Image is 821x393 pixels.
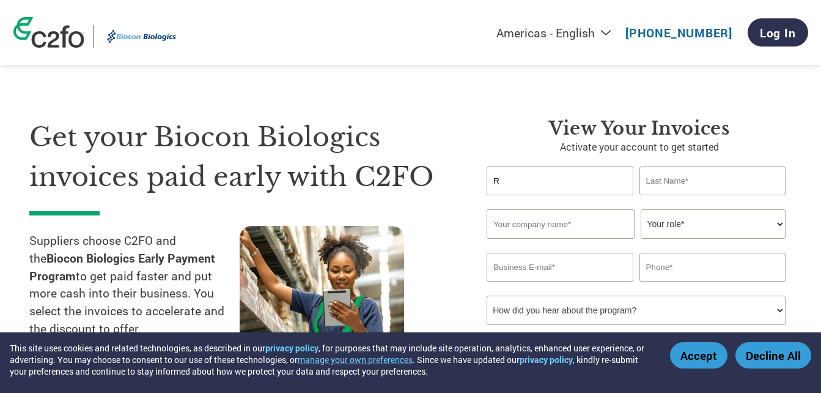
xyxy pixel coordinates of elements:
[29,118,450,196] h1: Get your Biocon Biologics invoices paid early with C2FO
[29,232,240,338] p: Suppliers choose C2FO and the to get paid faster and put more cash into their business. You selec...
[487,283,633,291] div: Inavlid Email Address
[487,167,633,195] input: First Name*
[10,342,652,377] div: This site uses cookies and related technologies, as described in our , for purposes that may incl...
[639,283,786,291] div: Inavlid Phone Number
[29,250,215,283] strong: Biocon Biologics Early Payment Program
[298,354,413,365] button: manage your own preferences
[639,253,786,282] input: Phone*
[487,331,792,357] p: By clicking "Activate Account" you agree to C2FO's and
[13,17,84,48] img: c2fo logo
[735,342,811,369] button: Decline All
[487,118,792,140] h3: View Your Invoices
[520,354,573,365] a: privacy policy
[639,196,786,204] div: Invalid last name or last name is too long
[487,253,633,282] input: Invalid Email format
[670,342,727,369] button: Accept
[240,226,404,346] img: supply chain worker
[641,209,786,239] select: Title/Role
[748,18,808,47] a: Log In
[265,342,318,354] a: privacy policy
[487,209,635,239] input: Your company name*
[487,196,633,204] div: Invalid first name or first name is too long
[625,25,732,40] a: [PHONE_NUMBER]
[487,140,792,154] p: Activate your account to get started
[487,240,786,248] div: Invalid company name or company name is too long
[103,25,180,48] img: Biocon Biologics
[639,167,786,195] input: Last Name*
